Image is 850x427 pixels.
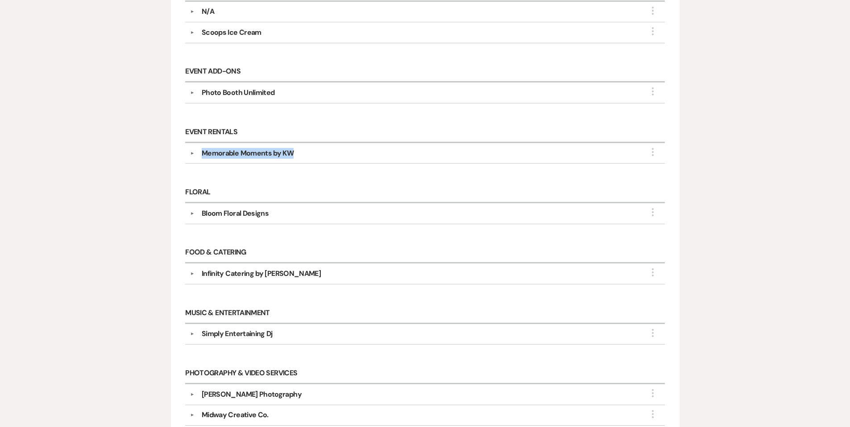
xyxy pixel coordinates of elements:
[185,243,664,264] h6: Food & Catering
[187,271,198,276] button: ▼
[187,151,198,156] button: ▼
[187,332,198,337] button: ▼
[202,389,302,400] div: [PERSON_NAME] Photography
[202,27,261,38] div: Scoops Ice Cream
[202,87,275,98] div: Photo Booth Unlimited
[202,410,269,420] div: Midway Creative Co.
[202,268,321,279] div: Infinity Catering by [PERSON_NAME]
[187,90,198,95] button: ▼
[202,328,273,339] div: Simply Entertaining Dj
[185,122,664,143] h6: Event Rentals
[185,62,664,83] h6: Event Add-Ons
[202,208,269,219] div: Bloom Floral Designs
[187,413,198,417] button: ▼
[202,6,214,17] div: N/A
[187,211,198,216] button: ▼
[202,148,294,159] div: Memorable Moments by KW
[187,392,198,397] button: ▼
[185,303,664,324] h6: Music & Entertainment
[187,9,198,14] button: ▼
[185,363,664,384] h6: Photography & Video Services
[187,30,198,35] button: ▼
[185,182,664,203] h6: Floral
